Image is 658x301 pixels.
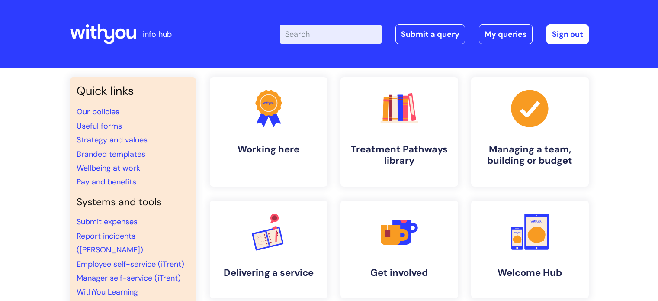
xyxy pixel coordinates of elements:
a: Pay and benefits [77,177,136,187]
a: Sign out [546,24,589,44]
h4: Get involved [347,267,451,278]
a: Working here [210,77,327,187]
a: Submit expenses [77,217,138,227]
a: Branded templates [77,149,145,159]
a: Welcome Hub [471,201,589,298]
a: Wellbeing at work [77,163,140,173]
a: Submit a query [395,24,465,44]
p: info hub [143,27,172,41]
a: Report incidents ([PERSON_NAME]) [77,231,143,255]
div: | - [280,24,589,44]
a: Useful forms [77,121,122,131]
h3: Quick links [77,84,189,98]
a: WithYou Learning [77,287,138,297]
h4: Delivering a service [217,267,321,278]
a: Managing a team, building or budget [471,77,589,187]
h4: Treatment Pathways library [347,144,451,167]
h4: Systems and tools [77,196,189,208]
a: Strategy and values [77,135,148,145]
a: Employee self-service (iTrent) [77,259,184,269]
a: My queries [479,24,533,44]
a: Get involved [340,201,458,298]
input: Search [280,25,382,44]
a: Manager self-service (iTrent) [77,273,181,283]
h4: Managing a team, building or budget [478,144,582,167]
a: Our policies [77,107,119,117]
a: Treatment Pathways library [340,77,458,187]
h4: Welcome Hub [478,267,582,278]
h4: Working here [217,144,321,155]
a: Delivering a service [210,201,327,298]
